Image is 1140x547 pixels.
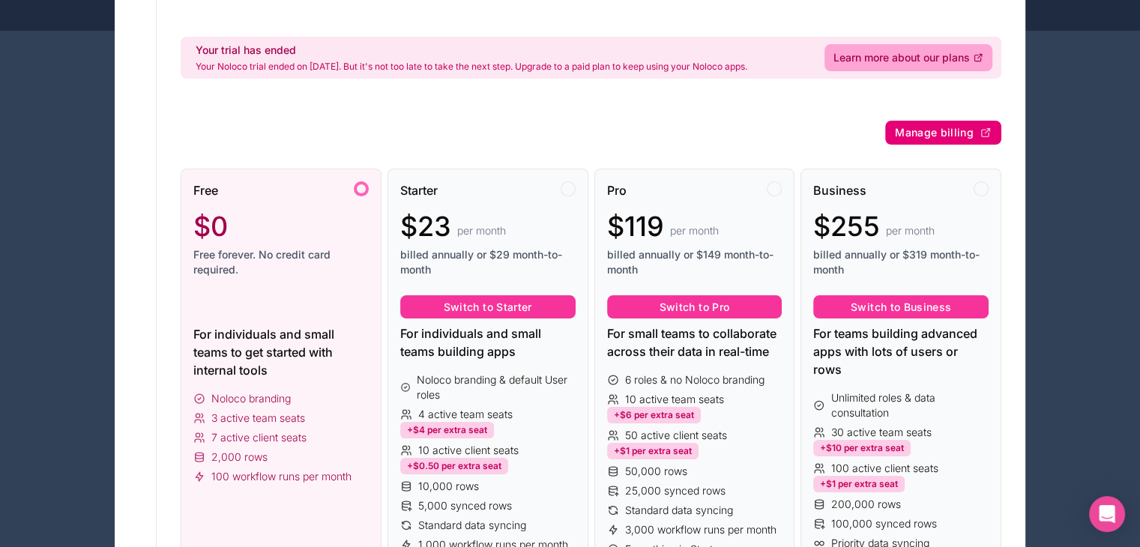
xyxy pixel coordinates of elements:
span: 10 active client seats [418,443,519,458]
span: 30 active team seats [831,425,932,440]
span: Noloco branding & default User roles [417,372,575,402]
button: Manage billing [885,121,1001,145]
span: billed annually or $29 month-to-month [400,247,576,277]
div: +$4 per extra seat [400,422,494,438]
span: 50,000 rows [625,464,687,479]
div: For individuals and small teams to get started with internal tools [193,325,369,379]
div: For teams building advanced apps with lots of users or rows [813,324,989,378]
span: Manage billing [895,126,974,139]
span: Business [813,181,866,199]
span: 25,000 synced rows [625,483,726,498]
span: 10,000 rows [418,479,479,494]
span: 4 active team seats [418,407,513,422]
span: 200,000 rows [831,497,901,512]
span: Standard data syncing [625,503,733,518]
span: $23 [400,211,451,241]
span: Standard data syncing [418,518,526,533]
span: $119 [607,211,664,241]
span: Learn more about our plans [833,50,970,65]
span: 6 roles & no Noloco branding [625,372,764,387]
span: 3,000 workflow runs per month [625,522,776,537]
span: 100 active client seats [831,461,938,476]
span: 50 active client seats [625,428,727,443]
span: 3 active team seats [211,411,305,426]
div: +$1 per extra seat [607,443,699,459]
div: +$10 per extra seat [813,440,911,456]
span: Starter [400,181,438,199]
span: Noloco branding [211,391,291,406]
div: +$1 per extra seat [813,476,905,492]
button: Switch to Pro [607,295,782,319]
span: 10 active team seats [625,392,724,407]
span: billed annually or $319 month-to-month [813,247,989,277]
div: For individuals and small teams building apps [400,324,576,360]
span: 100 workflow runs per month [211,469,352,484]
span: $0 [193,211,228,241]
span: Free forever. No credit card required. [193,247,369,277]
button: Switch to Starter [400,295,576,319]
span: per month [457,223,506,238]
span: 7 active client seats [211,430,307,445]
button: Switch to Business [813,295,989,319]
span: Free [193,181,218,199]
div: +$0.50 per extra seat [400,458,508,474]
span: 2,000 rows [211,450,268,465]
span: Unlimited roles & data consultation [831,390,989,420]
a: Learn more about our plans [824,44,992,71]
span: Pro [607,181,627,199]
div: For small teams to collaborate across their data in real-time [607,324,782,360]
div: +$6 per extra seat [607,407,701,423]
div: Open Intercom Messenger [1089,496,1125,532]
span: 100,000 synced rows [831,516,937,531]
span: 5,000 synced rows [418,498,512,513]
span: billed annually or $149 month-to-month [607,247,782,277]
span: per month [886,223,935,238]
h2: Your trial has ended [196,43,747,58]
p: Your Noloco trial ended on [DATE]. But it's not too late to take the next step. Upgrade to a paid... [196,61,747,73]
span: $255 [813,211,880,241]
span: per month [670,223,719,238]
